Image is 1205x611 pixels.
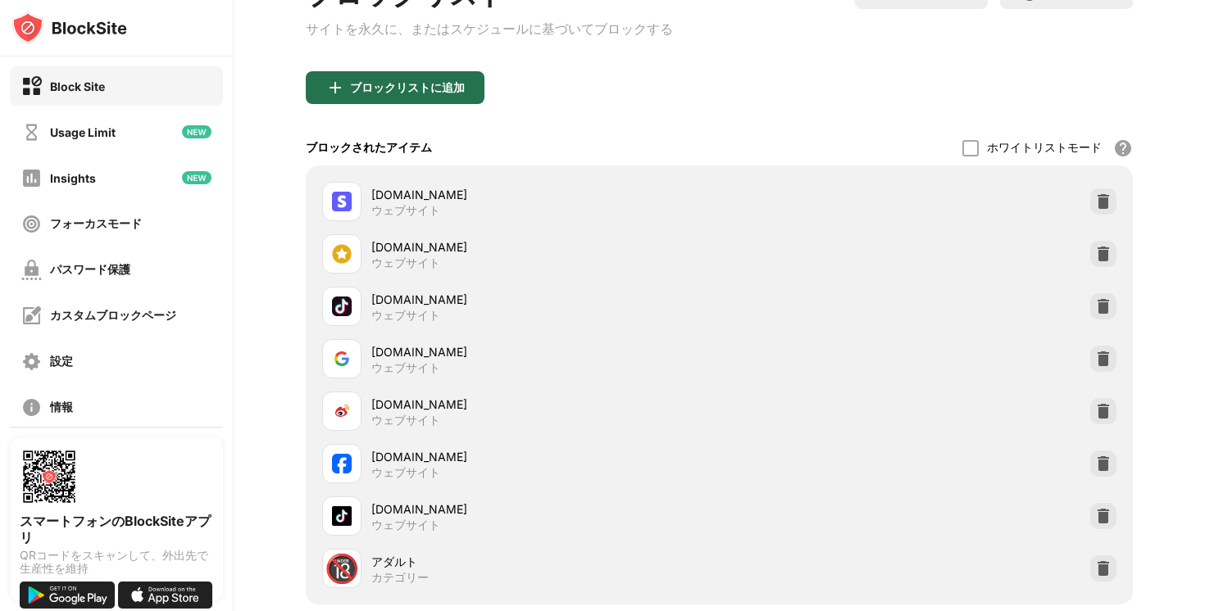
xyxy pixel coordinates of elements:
[987,140,1102,156] div: ホワイトリストモード
[50,171,96,185] div: Insights
[11,11,127,44] img: logo-blocksite.svg
[371,396,719,413] div: [DOMAIN_NAME]
[20,582,115,609] img: get-it-on-google-play.svg
[371,308,440,323] div: ウェブサイト
[332,192,352,211] img: favicons
[332,454,352,473] img: favicons
[21,351,42,372] img: settings-off.svg
[371,448,719,465] div: [DOMAIN_NAME]
[371,413,440,428] div: ウェブサイト
[50,308,176,324] div: カスタムブロックページ
[371,291,719,308] div: [DOMAIN_NAME]
[371,203,440,218] div: ウェブサイト
[332,244,352,264] img: favicons
[371,360,440,375] div: ウェブサイト
[50,216,142,232] div: フォーカスモード
[21,168,42,188] img: insights-off.svg
[21,76,42,97] img: block-on.svg
[182,125,211,138] img: new-icon.svg
[21,305,42,326] img: customize-block-page-off.svg
[118,582,213,609] img: download-on-the-app-store.svg
[21,397,42,418] img: about-off.svg
[50,354,73,369] div: 設定
[332,506,352,526] img: favicons
[371,343,719,360] div: [DOMAIN_NAME]
[350,81,465,94] div: ブロックリストに追加
[371,570,429,585] div: カテゴリー
[306,20,673,38] div: サイトを永久に、またはスケジュールに基づいてブロックする
[50,79,105,93] div: Block Site
[332,296,352,316] img: favicons
[325,552,359,586] div: 🔞
[371,500,719,518] div: [DOMAIN_NAME]
[20,513,213,545] div: スマートフォンのBlockSiteアプリ
[371,518,440,532] div: ウェブサイト
[50,125,116,139] div: Usage Limit
[21,214,42,234] img: focus-off.svg
[371,553,719,570] div: アダルト
[20,447,79,506] img: options-page-qr-code.png
[371,238,719,256] div: [DOMAIN_NAME]
[371,256,440,270] div: ウェブサイト
[332,349,352,369] img: favicons
[371,465,440,480] div: ウェブサイト
[50,400,73,415] div: 情報
[21,260,42,280] img: password-protection-off.svg
[306,140,432,156] div: ブロックされたアイテム
[332,401,352,421] img: favicons
[182,171,211,184] img: new-icon.svg
[20,549,213,575] div: QRコードをスキャンして、外出先で生産性を維持
[371,186,719,203] div: [DOMAIN_NAME]
[50,262,130,278] div: パスワード保護
[21,122,42,143] img: time-usage-off.svg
